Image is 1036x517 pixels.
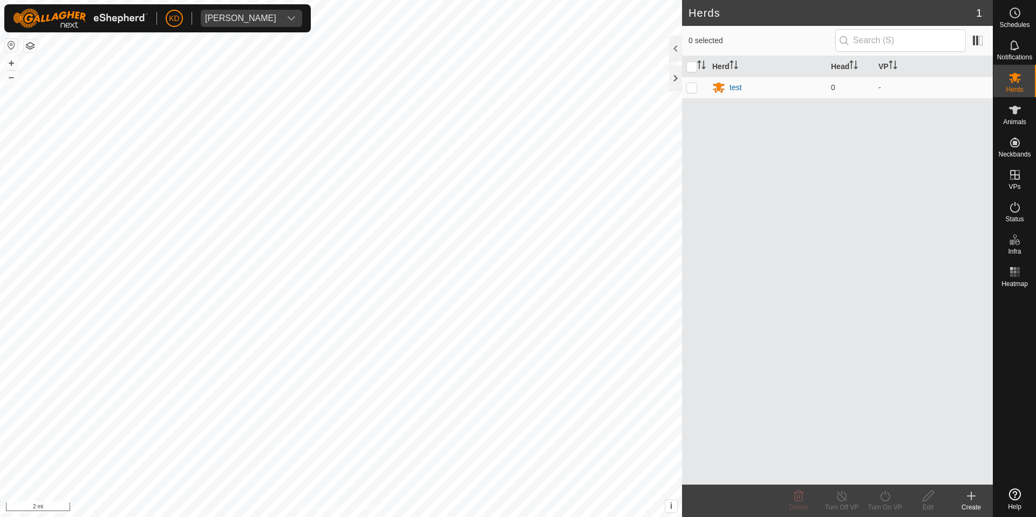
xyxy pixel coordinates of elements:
button: Map Layers [24,39,37,52]
span: Notifications [997,54,1032,60]
span: KD [169,13,179,24]
h2: Herds [689,6,976,19]
div: test [730,82,742,93]
span: Help [1008,504,1021,510]
img: Gallagher Logo [13,9,148,28]
p-sorticon: Activate to sort [849,62,858,71]
button: Reset Map [5,39,18,52]
span: Delete [789,504,808,511]
button: i [665,500,677,512]
a: Contact Us [352,503,384,513]
span: Schedules [999,22,1030,28]
span: Animals [1003,119,1026,125]
span: VPs [1008,183,1020,190]
th: Head [827,56,874,77]
span: Neckbands [998,151,1031,158]
div: dropdown trigger [281,10,302,27]
span: Heatmap [1001,281,1028,287]
p-sorticon: Activate to sort [697,62,706,71]
span: i [670,501,672,511]
span: Infra [1008,248,1021,255]
div: Turn On VP [863,502,906,512]
span: 0 [831,83,835,92]
span: 0 selected [689,35,835,46]
div: Edit [906,502,950,512]
div: Turn Off VP [820,502,863,512]
div: Create [950,502,993,512]
span: Status [1005,216,1024,222]
input: Search (S) [835,29,966,52]
span: Herds [1006,86,1023,93]
button: + [5,57,18,70]
span: 1 [976,5,982,21]
a: Privacy Policy [298,503,339,513]
p-sorticon: Activate to sort [889,62,897,71]
button: – [5,71,18,84]
p-sorticon: Activate to sort [730,62,738,71]
div: [PERSON_NAME] [205,14,276,23]
span: Erin Kiley [201,10,281,27]
th: Herd [708,56,827,77]
a: Help [993,484,1036,514]
th: VP [874,56,993,77]
td: - [874,77,993,98]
